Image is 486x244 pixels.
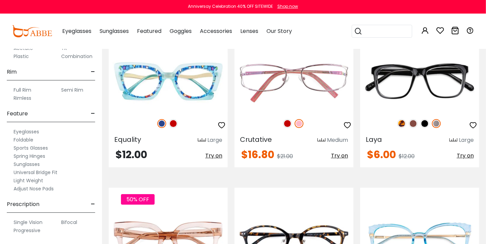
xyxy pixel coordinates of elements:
span: Rim [7,64,17,80]
span: - [91,106,95,122]
label: Light Weight [14,176,43,185]
span: Accessories [200,27,232,35]
span: Our Story [266,27,292,35]
div: Shop now [277,3,298,10]
span: Sunglasses [100,27,129,35]
span: Try on [457,152,474,159]
span: - [91,64,95,80]
img: Red [169,119,178,128]
img: Leopard [397,119,406,128]
img: Gun [432,119,441,128]
label: Rimless [14,94,31,102]
span: Feature [7,106,28,122]
span: Try on [331,152,348,159]
label: Plastic [14,52,29,60]
span: Laya [366,135,382,144]
img: Pink Crutative - Metal ,Adjust Nose Pads [235,52,353,112]
img: Blue Equality - Acetate ,Universal Bridge Fit [109,52,228,112]
img: abbeglasses.com [12,25,52,37]
span: Featured [137,27,161,35]
span: 50% OFF [121,194,155,205]
span: Try on [205,152,222,159]
img: Pink [295,119,303,128]
label: Sports Glasses [14,144,48,152]
span: Equality [114,135,141,144]
label: Adjust Nose Pads [14,185,54,193]
span: $6.00 [367,147,396,162]
img: Black [420,119,429,128]
label: Single Vision [14,218,42,226]
span: $12.00 [399,152,415,160]
img: Red [283,119,292,128]
span: $12.00 [116,147,147,162]
label: Combination [61,52,92,60]
div: Large [207,136,222,144]
button: Try on [457,150,474,162]
img: Brown [409,119,418,128]
div: Medium [327,136,348,144]
span: Eyeglasses [62,27,91,35]
label: Semi Rim [61,86,83,94]
label: Progressive [14,226,40,234]
img: Blue [157,119,166,128]
label: Bifocal [61,218,77,226]
span: Prescription [7,196,39,212]
img: Gun Laya - Plastic ,Universal Bridge Fit [360,52,479,112]
span: Crutative [240,135,272,144]
img: size ruler [449,138,457,143]
img: size ruler [198,138,206,143]
span: $21.00 [277,152,293,160]
label: Spring Hinges [14,152,45,160]
span: - [91,196,95,212]
span: Goggles [170,27,192,35]
div: Anniversay Celebration 40% OFF SITEWIDE [188,3,273,10]
span: $16.80 [241,147,274,162]
button: Try on [331,150,348,162]
label: Universal Bridge Fit [14,168,57,176]
label: Eyeglasses [14,128,39,136]
label: Sunglasses [14,160,40,168]
button: Try on [205,150,222,162]
label: Foldable [14,136,33,144]
div: Large [459,136,474,144]
label: Full Rim [14,86,31,94]
a: Shop now [274,3,298,9]
img: size ruler [317,138,326,143]
span: Lenses [240,27,258,35]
